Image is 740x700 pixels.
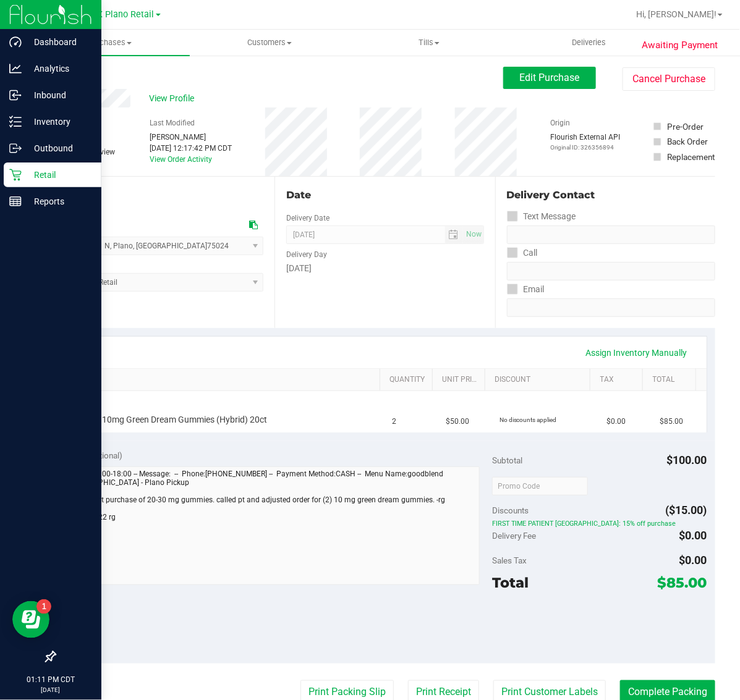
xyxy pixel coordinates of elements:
[73,375,375,385] a: SKU
[507,244,538,262] label: Call
[500,416,557,423] span: No discounts applied
[150,155,212,164] a: View Order Activity
[492,555,527,565] span: Sales Tax
[492,574,529,591] span: Total
[507,280,545,298] label: Email
[6,685,96,694] p: [DATE]
[636,9,717,19] span: Hi, [PERSON_NAME]!
[36,599,51,614] iframe: Resource center unread badge
[393,416,397,428] span: 2
[190,30,350,56] a: Customers
[9,116,22,128] inline-svg: Inventory
[667,135,708,148] div: Back Order
[150,132,232,143] div: [PERSON_NAME]
[22,88,96,103] p: Inbound
[550,117,570,129] label: Origin
[22,35,96,49] p: Dashboard
[9,142,22,154] inline-svg: Outbound
[92,9,155,20] span: TX Plano Retail
[492,520,707,529] span: FIRST TIME PATIENT [GEOGRAPHIC_DATA]: 15% off purchase
[507,226,715,244] input: Format: (999) 999-9999
[550,132,620,152] div: Flourish External API
[555,37,623,48] span: Deliveries
[507,208,576,226] label: Text Message
[22,194,96,209] p: Reports
[679,554,707,567] span: $0.00
[22,141,96,156] p: Outbound
[642,38,718,53] span: Awaiting Payment
[666,504,707,517] span: ($15.00)
[653,375,691,385] a: Total
[503,67,596,89] button: Edit Purchase
[667,151,715,163] div: Replacement
[9,62,22,75] inline-svg: Analytics
[492,477,588,495] input: Promo Code
[22,61,96,76] p: Analytics
[9,169,22,181] inline-svg: Retail
[349,30,509,56] a: Tills
[660,416,684,428] span: $85.00
[495,375,585,385] a: Discount
[667,120,704,133] div: Pre-Order
[492,455,522,465] span: Subtotal
[150,117,195,129] label: Last Modified
[442,375,480,385] a: Unit Price
[12,601,49,638] iframe: Resource center
[492,531,536,541] span: Delivery Fee
[509,30,670,56] a: Deliveries
[507,188,715,203] div: Delivery Contact
[623,67,715,91] button: Cancel Purchase
[578,342,695,363] a: Assign Inventory Manually
[150,143,232,154] div: [DATE] 12:17:42 PM CDT
[286,262,483,275] div: [DATE]
[22,167,96,182] p: Retail
[286,249,327,260] label: Delivery Day
[658,574,707,591] span: $85.00
[606,416,626,428] span: $0.00
[249,219,258,232] div: Copy address to clipboard
[9,89,22,101] inline-svg: Inbound
[77,414,268,426] span: TX HT 10mg Green Dream Gummies (Hybrid) 20ct
[286,213,330,224] label: Delivery Date
[600,375,639,385] a: Tax
[446,416,469,428] span: $50.00
[492,499,529,521] span: Discounts
[149,92,198,105] span: View Profile
[520,72,580,83] span: Edit Purchase
[30,30,190,56] a: Purchases
[9,36,22,48] inline-svg: Dashboard
[550,143,620,152] p: Original ID: 326356894
[190,37,349,48] span: Customers
[350,37,509,48] span: Tills
[286,188,483,203] div: Date
[9,195,22,208] inline-svg: Reports
[389,375,428,385] a: Quantity
[22,114,96,129] p: Inventory
[679,529,707,542] span: $0.00
[6,674,96,685] p: 01:11 PM CDT
[54,188,263,203] div: Location
[507,262,715,280] input: Format: (999) 999-9999
[30,37,190,48] span: Purchases
[667,453,707,466] span: $100.00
